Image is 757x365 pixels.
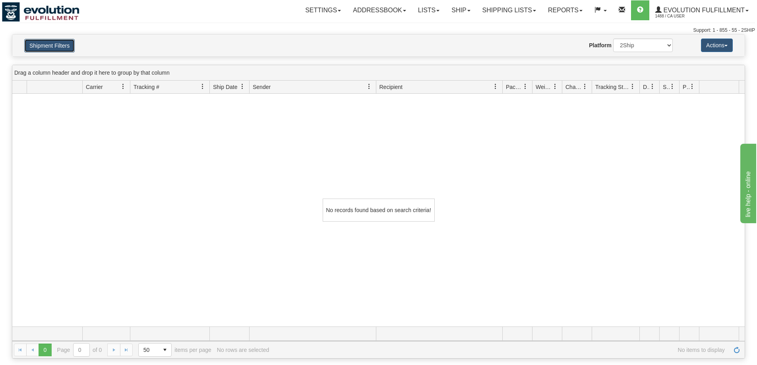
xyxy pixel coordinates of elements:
[519,80,532,93] a: Packages filter column settings
[506,83,523,91] span: Packages
[662,7,745,14] span: Evolution Fulfillment
[626,80,639,93] a: Tracking Status filter column settings
[589,41,612,49] label: Platform
[253,83,271,91] span: Sender
[138,343,211,357] span: items per page
[236,80,249,93] a: Ship Date filter column settings
[159,344,171,356] span: select
[6,5,74,14] div: live help - online
[86,83,103,91] span: Carrier
[2,2,79,22] img: logo1488.jpg
[542,0,589,20] a: Reports
[347,0,412,20] a: Addressbook
[649,0,755,20] a: Evolution Fulfillment 1488 / CA User
[12,65,745,81] div: grid grouping header
[2,27,755,34] div: Support: 1 - 855 - 55 - 2SHIP
[701,39,733,52] button: Actions
[362,80,376,93] a: Sender filter column settings
[666,80,679,93] a: Shipment Issues filter column settings
[412,0,445,20] a: Lists
[138,343,172,357] span: Page sizes drop down
[24,39,75,52] button: Shipment Filters
[643,83,650,91] span: Delivery Status
[445,0,476,20] a: Ship
[578,80,592,93] a: Charge filter column settings
[739,142,756,223] iframe: chat widget
[548,80,562,93] a: Weight filter column settings
[213,83,237,91] span: Ship Date
[683,83,689,91] span: Pickup Status
[57,343,102,357] span: Page of 0
[663,83,670,91] span: Shipment Issues
[595,83,630,91] span: Tracking Status
[116,80,130,93] a: Carrier filter column settings
[143,346,154,354] span: 50
[476,0,542,20] a: Shipping lists
[323,199,435,222] div: No records found based on search criteria!
[299,0,347,20] a: Settings
[134,83,159,91] span: Tracking #
[655,12,715,20] span: 1488 / CA User
[379,83,403,91] span: Recipient
[489,80,502,93] a: Recipient filter column settings
[685,80,699,93] a: Pickup Status filter column settings
[730,344,743,356] a: Refresh
[196,80,209,93] a: Tracking # filter column settings
[39,344,51,356] span: Page 0
[536,83,552,91] span: Weight
[565,83,582,91] span: Charge
[646,80,659,93] a: Delivery Status filter column settings
[217,347,269,353] div: No rows are selected
[275,347,725,353] span: No items to display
